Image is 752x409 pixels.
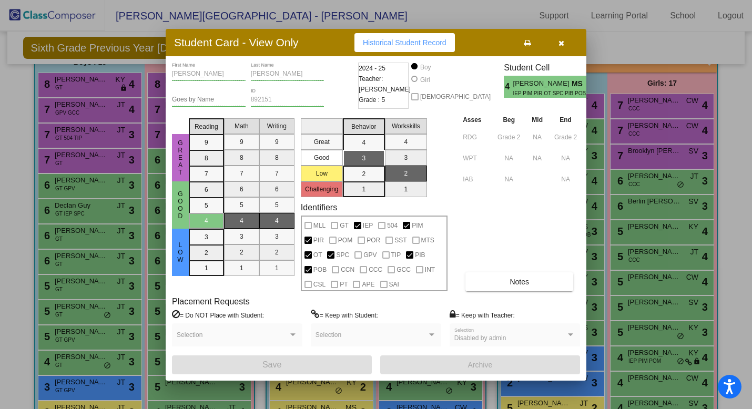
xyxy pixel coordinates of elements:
span: SAI [389,278,399,291]
span: OT [313,249,322,261]
label: Placement Requests [172,296,250,306]
h3: Student Card - View Only [174,36,299,49]
label: = Do NOT Place with Student: [172,310,264,320]
th: Mid [523,114,551,126]
th: End [551,114,580,126]
span: MS [572,78,586,89]
span: SPC [336,249,349,261]
span: Save [262,360,281,369]
span: POB [313,263,327,276]
span: POR [367,234,380,247]
label: = Keep with Student: [311,310,378,320]
input: assessment [463,171,492,187]
label: Identifiers [301,202,337,212]
span: MLL [313,219,326,232]
div: Girl [420,75,430,85]
span: GCC [397,263,411,276]
button: Archive [380,355,580,374]
span: PT [340,278,348,291]
span: MTS [421,234,434,247]
span: PIM [412,219,423,232]
span: PIB [415,249,425,261]
span: IEP [363,219,373,232]
span: Historical Student Record [363,38,446,47]
input: assessment [463,129,492,145]
span: Low [176,241,185,263]
span: GPV [363,249,377,261]
span: POM [338,234,352,247]
span: PIR [313,234,324,247]
span: [PERSON_NAME] [513,78,572,89]
span: 2024 - 25 [359,63,385,74]
input: Enter ID [251,96,324,104]
button: Save [172,355,372,374]
span: Notes [510,278,529,286]
span: CCC [369,263,382,276]
div: Boy [420,63,431,72]
button: Historical Student Record [354,33,455,52]
label: = Keep with Teacher: [450,310,515,320]
span: Great [176,139,185,176]
span: 3 [586,80,595,93]
span: Disabled by admin [454,334,506,342]
th: Asses [460,114,494,126]
span: CSL [313,278,326,291]
span: SST [394,234,407,247]
span: 4 [504,80,513,93]
input: goes by name [172,96,246,104]
span: APE [362,278,374,291]
span: Teacher: [PERSON_NAME] [359,74,411,95]
th: Beg [494,114,523,126]
span: Good [176,190,185,220]
span: [DEMOGRAPHIC_DATA] [420,90,491,103]
span: TIP [391,249,401,261]
span: Grade : 5 [359,95,385,105]
span: IEP PIM PIR OT SPC PIB POB [513,89,564,97]
h3: Student Cell [504,63,595,73]
span: Archive [468,361,493,369]
span: INT [425,263,435,276]
span: 504 [387,219,398,232]
span: GT [340,219,349,232]
input: assessment [463,150,492,166]
button: Notes [465,272,573,291]
span: CCN [341,263,354,276]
